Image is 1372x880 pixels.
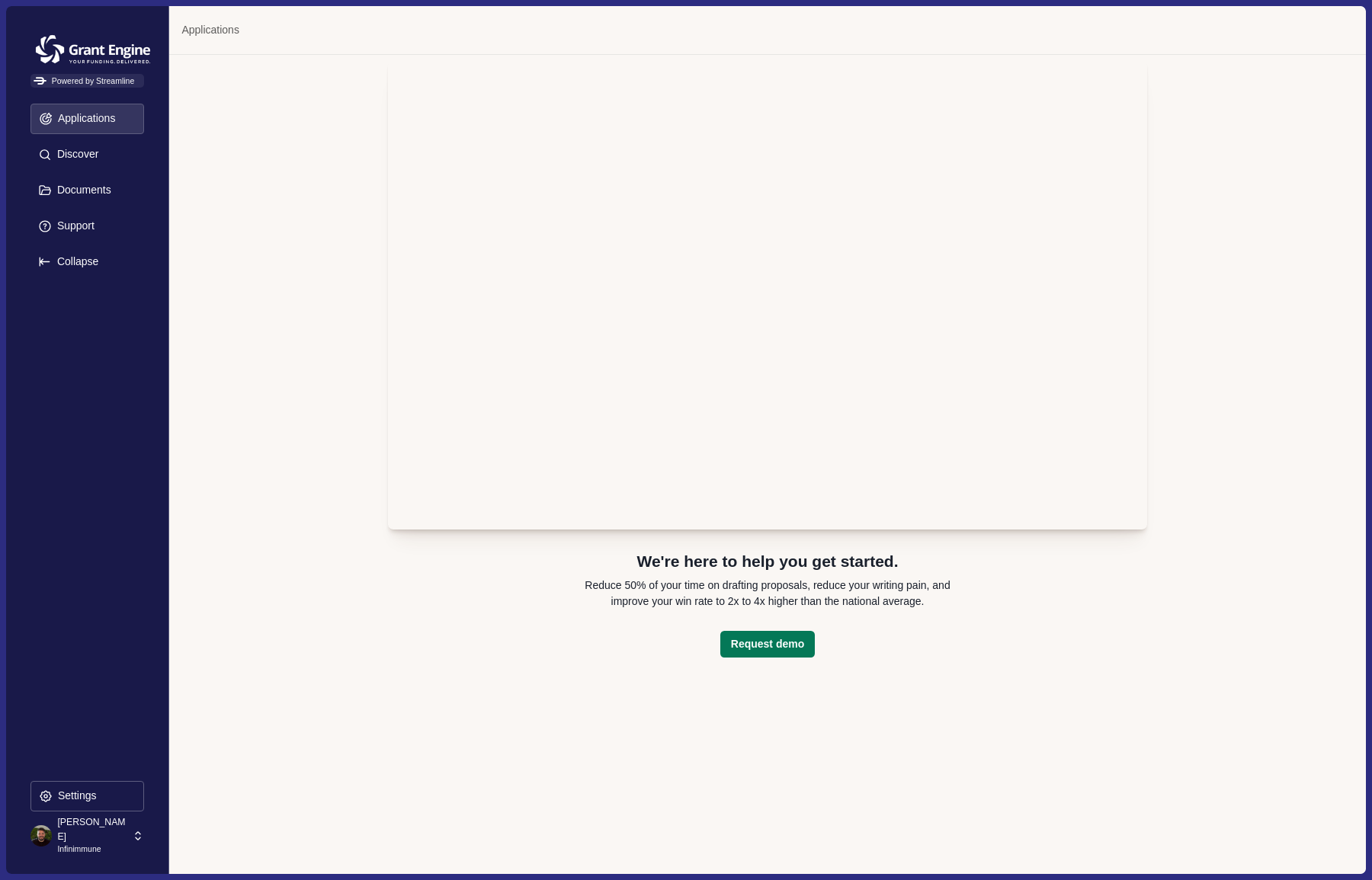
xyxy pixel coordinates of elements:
[53,112,116,125] p: Applications
[30,175,144,206] button: Documents
[720,631,815,658] button: Request demo
[636,551,898,572] p: We're here to help you get started.
[30,247,144,277] button: Expand
[181,22,239,38] a: Applications
[52,184,111,197] p: Documents
[577,578,958,610] p: Reduce 50% of your time on drafting proposals, reduce your writing pain, and improve your win rat...
[57,815,127,843] p: [PERSON_NAME]
[30,74,144,88] span: Powered by Streamline
[388,60,1147,530] img: Streamline Editor Demo
[52,255,98,268] p: Collapse
[30,781,144,811] button: Settings
[52,148,98,161] p: Discover
[57,843,127,856] p: Infinimmune
[30,211,144,242] button: Support
[30,825,52,846] img: profile picture
[30,104,144,134] button: Applications
[34,77,46,85] img: Powered by Streamline Logo
[30,30,155,69] img: Grantengine Logo
[30,781,144,817] a: Settings
[30,30,144,47] a: Grantengine Logo
[53,789,97,802] p: Settings
[52,219,95,232] p: Support
[30,139,144,170] button: Discover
